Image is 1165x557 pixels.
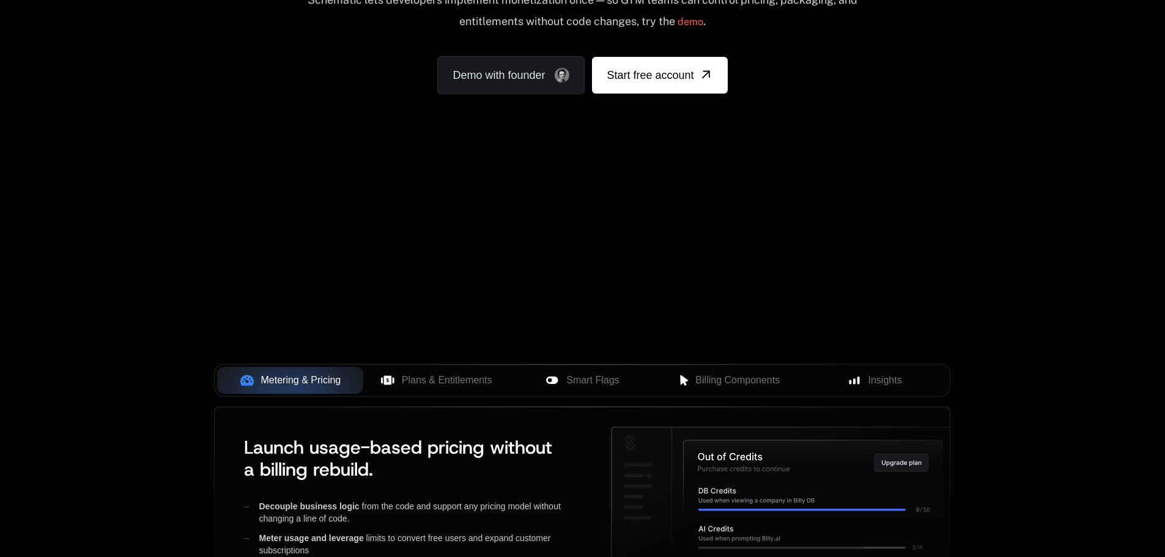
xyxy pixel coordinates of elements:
span: Plans & Entitlements [402,373,492,388]
g: /10 [920,507,930,512]
button: Metering & Pricing [217,367,363,394]
g: Out of Credits [698,453,763,460]
g: Purchase credits to continue [698,467,790,472]
span: Billing Components [695,373,780,388]
div: limits to convert free users and expand customer subscriptions [244,532,591,556]
a: Demo with founder, ,[object Object] [437,56,585,94]
span: Insights [868,373,902,388]
button: Smart Flags [509,367,656,394]
span: Launch usage-based pricing without a billing rebuild. [244,435,552,481]
span: Meter usage and leverage [259,533,363,543]
a: demo [678,7,703,37]
img: Founder [555,68,569,83]
span: Decouple business logic [259,501,359,511]
g: Upgrade plan [882,460,921,467]
g: Used when viewing a company in Billy DB [699,498,815,504]
span: Smart Flags [566,373,619,388]
div: from the code and support any pricing model without changing a line of code. [244,500,591,525]
span: Metering & Pricing [261,373,341,388]
span: Start free account [607,67,693,84]
a: [object Object] [592,57,727,94]
button: Billing Components [656,367,802,394]
button: Plans & Entitlements [363,367,509,394]
button: Insights [802,367,948,394]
